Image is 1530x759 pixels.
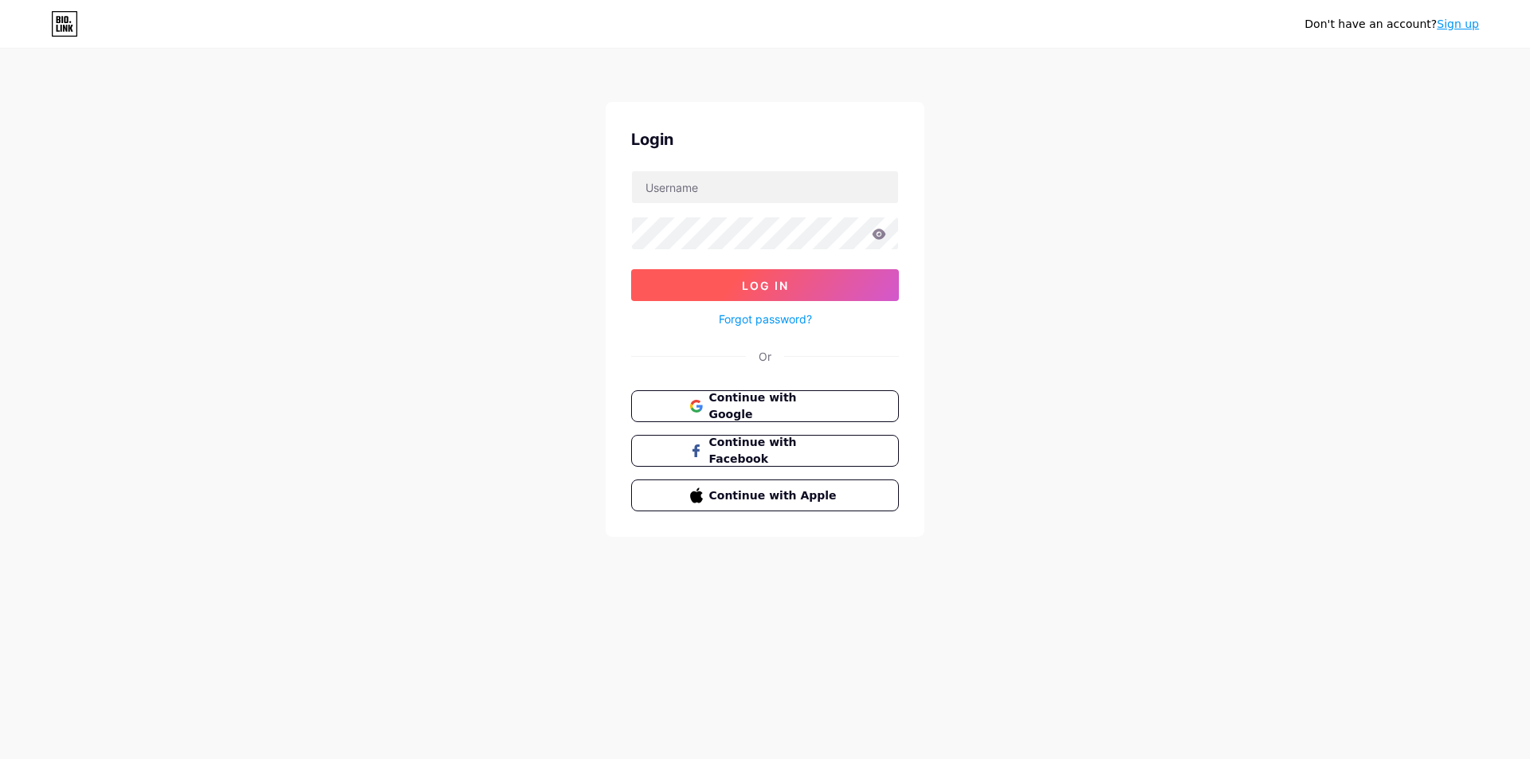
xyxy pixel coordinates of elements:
[1304,16,1479,33] div: Don't have an account?
[709,389,841,423] span: Continue with Google
[631,269,899,301] button: Log In
[631,390,899,422] button: Continue with Google
[1437,18,1479,30] a: Sign up
[631,127,899,151] div: Login
[631,435,899,467] button: Continue with Facebook
[631,479,899,511] button: Continue with Apple
[759,348,771,365] div: Or
[709,434,841,468] span: Continue with Facebook
[719,311,812,327] a: Forgot password?
[632,171,898,203] input: Username
[742,279,789,292] span: Log In
[709,487,841,504] span: Continue with Apple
